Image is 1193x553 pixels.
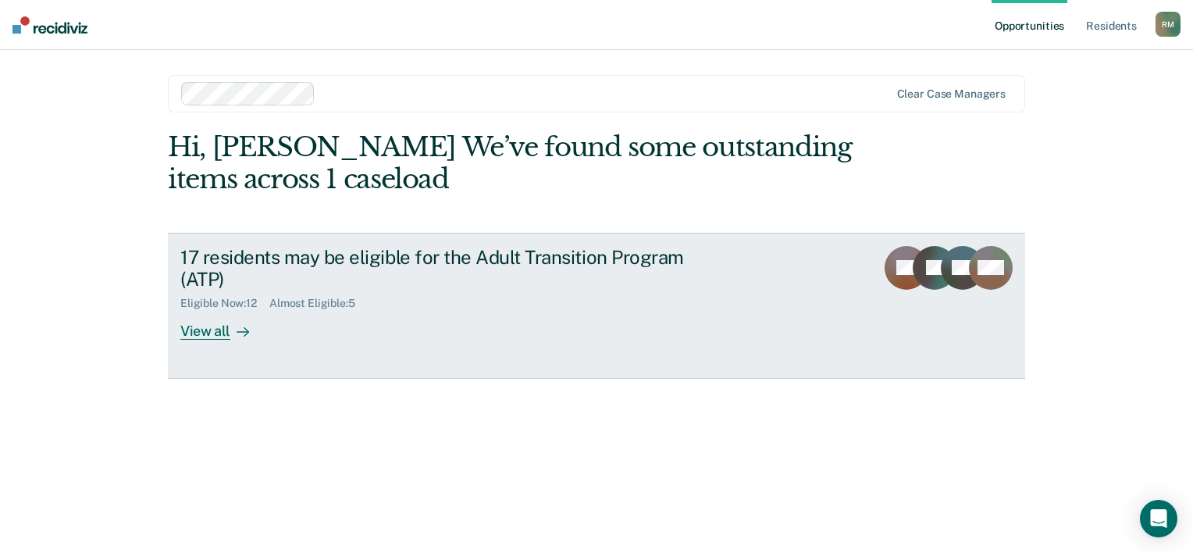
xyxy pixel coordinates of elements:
[168,233,1025,379] a: 17 residents may be eligible for the Adult Transition Program (ATP)Eligible Now:12Almost Eligible...
[12,16,87,34] img: Recidiviz
[269,297,368,310] div: Almost Eligible : 5
[1156,12,1181,37] div: R M
[180,310,268,341] div: View all
[1156,12,1181,37] button: RM
[180,297,269,310] div: Eligible Now : 12
[168,131,853,195] div: Hi, [PERSON_NAME] We’ve found some outstanding items across 1 caseload
[897,87,1006,101] div: Clear case managers
[180,246,728,291] div: 17 residents may be eligible for the Adult Transition Program (ATP)
[1140,500,1177,537] div: Open Intercom Messenger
